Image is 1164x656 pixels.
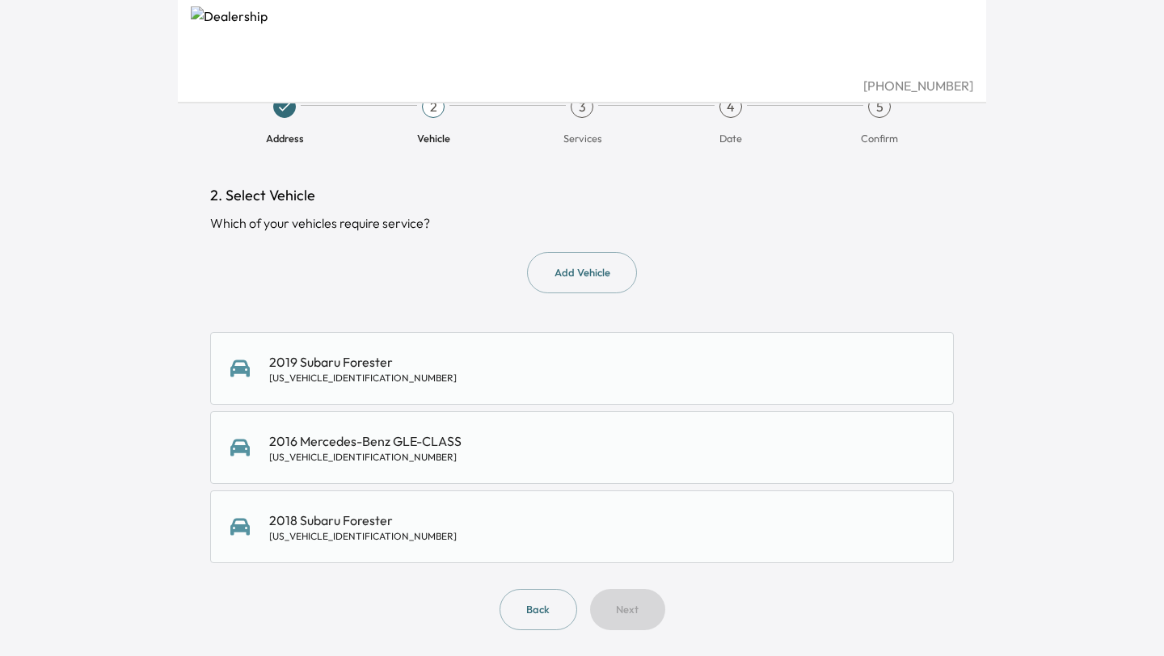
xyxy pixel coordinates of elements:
[266,131,304,145] span: Address
[563,131,601,145] span: Services
[422,95,445,118] div: 2
[861,131,898,145] span: Confirm
[500,589,577,630] button: Back
[191,6,973,76] img: Dealership
[269,372,457,385] div: [US_VEHICLE_IDENTIFICATION_NUMBER]
[868,95,891,118] div: 5
[571,95,593,118] div: 3
[210,213,954,233] div: Which of your vehicles require service?
[191,76,973,95] div: [PHONE_NUMBER]
[719,95,742,118] div: 4
[269,352,457,385] div: 2019 Subaru Forester
[719,131,742,145] span: Date
[269,431,462,464] div: 2016 Mercedes-Benz GLE-CLASS
[527,252,637,293] button: Add Vehicle
[417,131,450,145] span: Vehicle
[269,511,457,543] div: 2018 Subaru Forester
[269,530,457,543] div: [US_VEHICLE_IDENTIFICATION_NUMBER]
[269,451,462,464] div: [US_VEHICLE_IDENTIFICATION_NUMBER]
[210,184,954,207] h1: 2. Select Vehicle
